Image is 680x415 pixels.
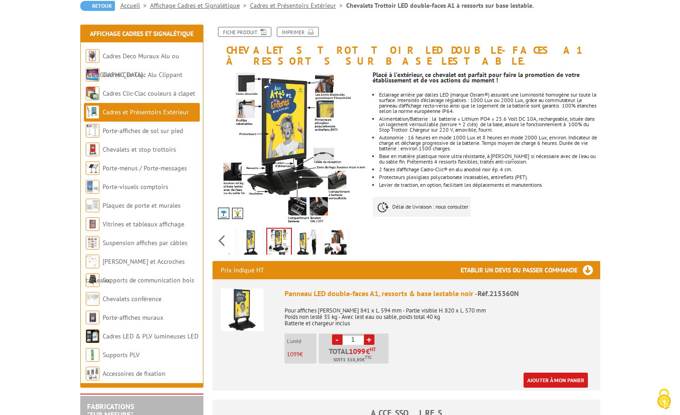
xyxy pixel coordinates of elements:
a: Retour [80,1,115,11]
a: Vitrines et tableaux affichage [103,220,184,228]
img: Porte-menus / Porte-messages [86,161,99,175]
span: 1099 [287,350,300,358]
a: Fiche produit [218,27,271,37]
span: € [366,348,370,355]
a: Porte-visuels comptoirs [103,183,168,191]
div: Panneau LED double-faces A1, ressorts & base lestable noir - [285,288,592,299]
img: Cookies (fenêtre modale) [653,388,675,410]
h1: Chevalets Trottoir LED double-faces A1 à ressorts sur base lestable. [206,27,607,67]
a: Cadres Clic-Clac Alu Clippant [103,71,182,79]
a: Porte-affiches muraux [103,313,163,322]
li: 2 faces d’affichage Cadro-Clic® en alu anodisé noir ép. 4 cm. [379,167,600,172]
a: Supports de communication bois [103,276,194,284]
span: Réf.215360N [478,289,519,298]
span: 1099 [349,348,366,355]
button: Cookies (fenêtre modale) [648,384,680,415]
img: Cadres LED & PLV lumineuses LED [86,329,99,343]
p: Pour affiches [PERSON_NAME] 841 x L. 594 mm - Partie visible H. 820 x L. 570 mm Poids non lesté 3... [285,301,592,327]
a: [PERSON_NAME] et Accroches tableaux [86,257,185,284]
a: Cadres Deco Muraux Alu ou [GEOGRAPHIC_DATA] [86,52,179,79]
span: 1 318,80 [343,356,362,364]
img: 215360n_stop-trottoir_double-faces_led_noir_11.gif [240,230,262,258]
a: Suspension affiches par câbles [103,239,187,247]
li: Protecteurs plexiglass polycarbonate incassables, antireflets (PET). [379,174,600,180]
a: Cadres et Présentoirs Extérieur [250,1,346,10]
div: Base en matière plastique noire ultra résistante, à [PERSON_NAME] si nécessaire avec de l’eau ou ... [379,154,600,164]
img: Porte-affiches de sol sur pied [86,124,99,138]
a: Ajouter à mon panier [524,373,588,388]
img: Supports PLV [86,348,99,362]
li: Alimentation/Batterie : la batterie « Lithium PO4 » 25.6 Volt DC 10A, rechargeable, située dans u... [379,116,600,133]
a: Chevalets conférence [103,295,161,303]
img: Cimaises et Accroches tableaux [86,255,99,268]
img: Chevalets et stop trottoirs [86,143,99,156]
a: Accessoires de fixation [103,369,166,378]
img: Cadres et Présentoirs Extérieur [86,105,99,119]
img: 215360n_stop-trottoir_double-faces_led_noir_10.jpg [267,229,291,257]
li: Autonomie : 16 heures en mode 1000 Lux et 8 heures en mode 2000 Lux, environ. Indicateur de charg... [379,135,600,151]
li: Levier de traction, en option, facilitant les déplacements et manutentions. [379,182,600,188]
a: Accueil [120,1,150,10]
img: Panneau LED double-faces A1, ressorts & base lestable noir [221,288,264,331]
p: Total [321,348,389,364]
li: Eclairage arrière par dalles LED (marque Osram®) assurant une luminosité homogène sur toute la su... [379,92,600,114]
span: Soit € [333,356,372,364]
img: Cadres Deco Muraux Alu ou Bois [86,49,99,63]
a: Plaques de porte et murales [103,201,181,210]
p: L'unité [287,338,317,344]
sup: HT [370,346,376,353]
p: € [287,351,317,358]
a: + [364,334,374,345]
img: Porte-affiches muraux [86,311,99,324]
a: Affichage Cadres et Signalétique [150,1,250,10]
a: Cadres Clic-Clac couleurs à clapet [103,89,195,97]
a: - [332,334,343,345]
p: Délai de livraison : nous consulter [373,197,471,217]
img: Vitrines et tableaux affichage [86,217,99,231]
li: Chevalets Trottoir LED double-faces A1 à ressorts sur base lestable. [346,1,534,10]
a: Imprimer [277,27,319,37]
p: Prix indiqué HT [221,261,264,279]
img: Porte-visuels comptoirs [86,180,99,194]
a: Porte-menus / Porte-messages [103,164,187,172]
img: Plaques de porte et murales [86,199,99,212]
img: Cadres Clic-Clac couleurs à clapet [86,87,99,100]
span: Previous [217,233,226,248]
img: 215360n_description.jpg [325,230,347,258]
a: Cadres et Présentoirs Extérieur [103,108,189,116]
img: Chevalets conférence [86,292,99,306]
img: 215360n_stop-trottoir_double-faces_led_noir_10.jpg [213,71,366,225]
h3: Etablir un devis ou passer commande [461,261,600,279]
img: Accessoires de fixation [86,367,99,380]
img: Suspension affiches par câbles [86,236,99,250]
a: Affichage Cadres et Signalétique [90,30,193,38]
a: Chevalets et stop trottoirs [103,145,176,154]
a: Porte-affiches de sol sur pied [103,127,183,135]
sup: TTC [365,355,372,360]
a: Supports PLV [103,351,140,359]
a: Cadres LED & PLV lumineuses LED [103,332,198,340]
img: 215360n-chevalet-stop-trottoir-led-noir_12.jpg [296,230,318,258]
p: Placé à l'extérieur, ce chevalet est parfait pour faire la promotion de votre établissement et de... [373,72,600,83]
